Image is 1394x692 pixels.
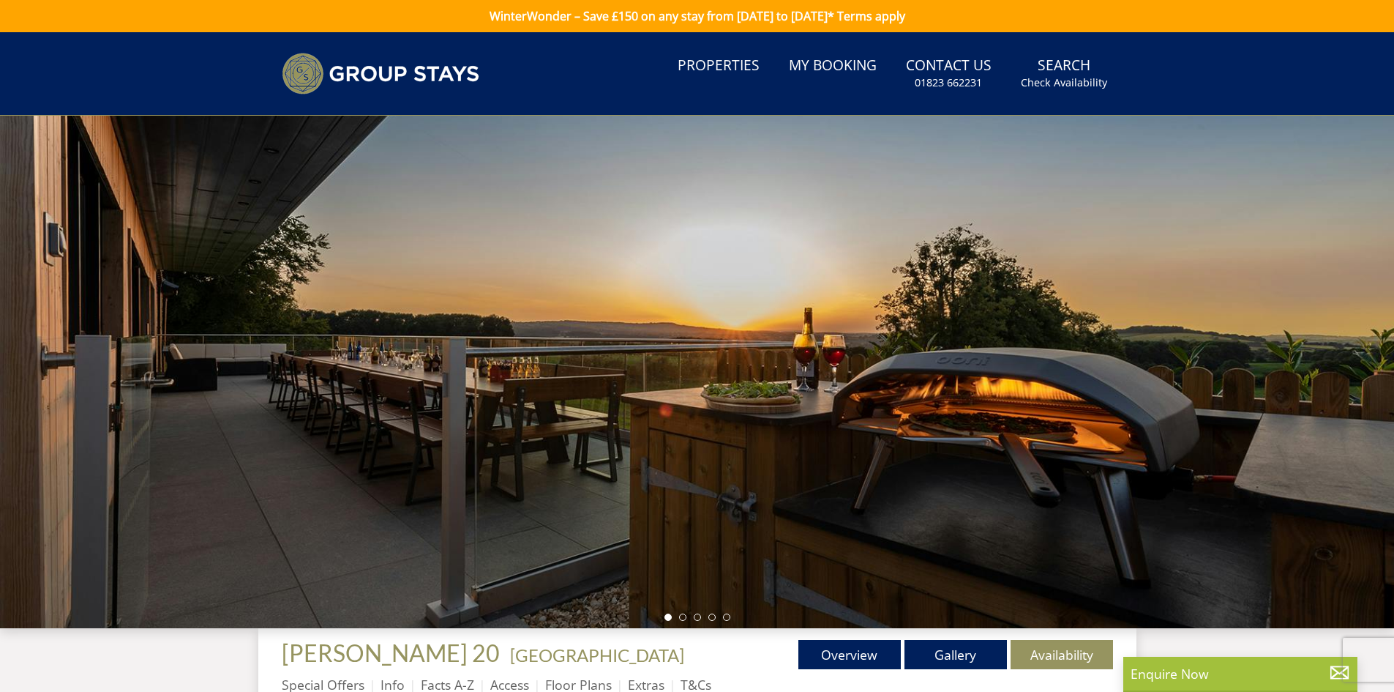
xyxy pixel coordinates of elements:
small: Check Availability [1021,75,1107,90]
img: Group Stays [282,53,479,94]
span: - [504,644,684,666]
small: 01823 662231 [915,75,982,90]
span: [PERSON_NAME] 20 [282,639,500,667]
a: Gallery [904,640,1007,669]
a: Contact Us01823 662231 [900,50,997,97]
a: Availability [1011,640,1113,669]
a: [PERSON_NAME] 20 [282,639,504,667]
a: My Booking [783,50,883,83]
p: Enquire Now [1131,664,1350,683]
a: Overview [798,640,901,669]
a: [GEOGRAPHIC_DATA] [510,644,684,666]
a: SearchCheck Availability [1015,50,1113,97]
a: Properties [672,50,765,83]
